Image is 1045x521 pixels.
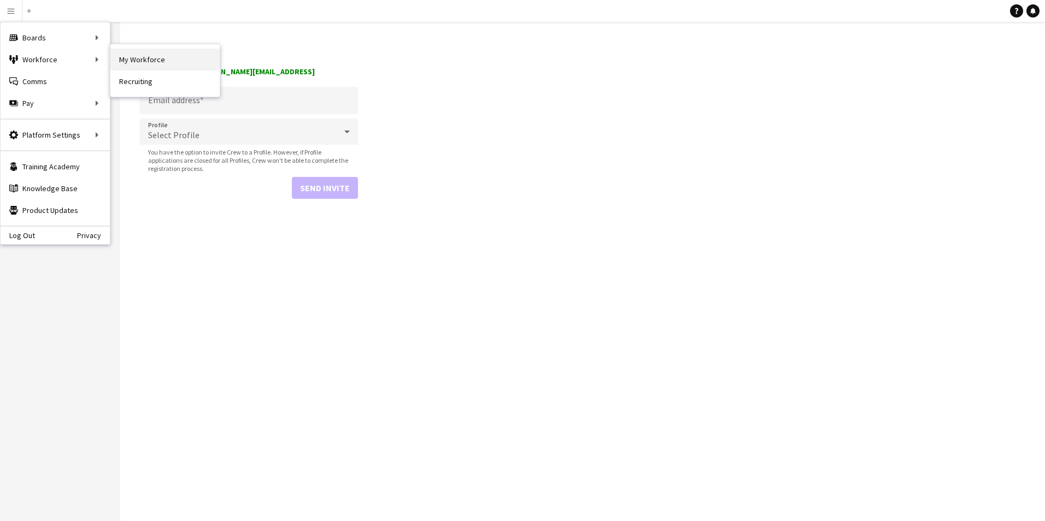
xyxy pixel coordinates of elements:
[1,27,110,49] div: Boards
[1,231,35,240] a: Log Out
[1,70,110,92] a: Comms
[1,199,110,221] a: Product Updates
[139,67,358,86] div: Invitation sent to
[77,231,110,240] a: Privacy
[139,148,358,173] span: You have the option to invite Crew to a Profile. However, if Profile applications are closed for ...
[148,129,199,140] span: Select Profile
[1,156,110,177] a: Training Academy
[1,92,110,114] div: Pay
[110,70,220,92] a: Recruiting
[1,124,110,146] div: Platform Settings
[139,42,358,58] h1: Invite contact
[1,49,110,70] div: Workforce
[1,177,110,199] a: Knowledge Base
[139,67,315,86] strong: [PERSON_NAME][EMAIL_ADDRESS][DOMAIN_NAME].
[110,49,220,70] a: My Workforce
